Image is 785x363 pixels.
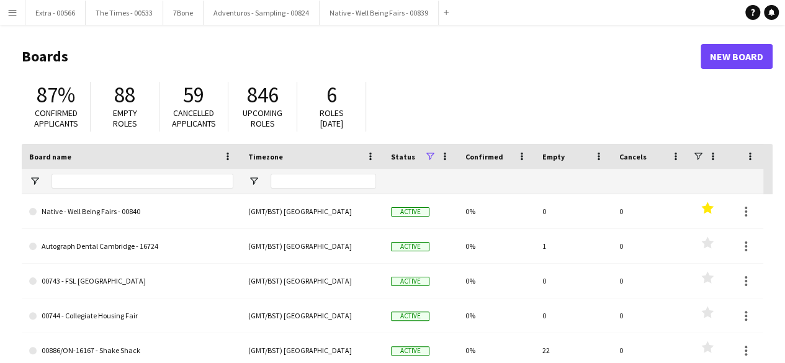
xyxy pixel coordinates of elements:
[29,298,233,333] a: 00744 - Collegiate Housing Fair
[465,152,503,161] span: Confirmed
[271,174,376,189] input: Timezone Filter Input
[183,81,204,109] span: 59
[172,107,216,129] span: Cancelled applicants
[86,1,163,25] button: The Times - 00533
[204,1,320,25] button: Adventuros - Sampling - 00824
[391,311,429,321] span: Active
[391,277,429,286] span: Active
[458,194,535,228] div: 0%
[535,194,612,228] div: 0
[241,298,384,333] div: (GMT/BST) [GEOGRAPHIC_DATA]
[29,152,71,161] span: Board name
[612,194,689,228] div: 0
[612,229,689,263] div: 0
[619,152,647,161] span: Cancels
[391,346,429,356] span: Active
[241,194,384,228] div: (GMT/BST) [GEOGRAPHIC_DATA]
[114,81,135,109] span: 88
[52,174,233,189] input: Board name Filter Input
[34,107,78,129] span: Confirmed applicants
[163,1,204,25] button: 7Bone
[458,229,535,263] div: 0%
[612,298,689,333] div: 0
[22,47,701,66] h1: Boards
[37,81,75,109] span: 87%
[248,176,259,187] button: Open Filter Menu
[320,107,344,129] span: Roles [DATE]
[25,1,86,25] button: Extra - 00566
[243,107,282,129] span: Upcoming roles
[326,81,337,109] span: 6
[247,81,279,109] span: 846
[29,229,233,264] a: Autograph Dental Cambridge - 16724
[542,152,565,161] span: Empty
[29,176,40,187] button: Open Filter Menu
[458,264,535,298] div: 0%
[29,264,233,298] a: 00743 - FSL [GEOGRAPHIC_DATA]
[535,298,612,333] div: 0
[391,207,429,217] span: Active
[248,152,283,161] span: Timezone
[391,152,415,161] span: Status
[241,229,384,263] div: (GMT/BST) [GEOGRAPHIC_DATA]
[612,264,689,298] div: 0
[458,298,535,333] div: 0%
[535,264,612,298] div: 0
[701,44,773,69] a: New Board
[29,194,233,229] a: Native - Well Being Fairs - 00840
[241,264,384,298] div: (GMT/BST) [GEOGRAPHIC_DATA]
[113,107,137,129] span: Empty roles
[535,229,612,263] div: 1
[391,242,429,251] span: Active
[320,1,439,25] button: Native - Well Being Fairs - 00839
